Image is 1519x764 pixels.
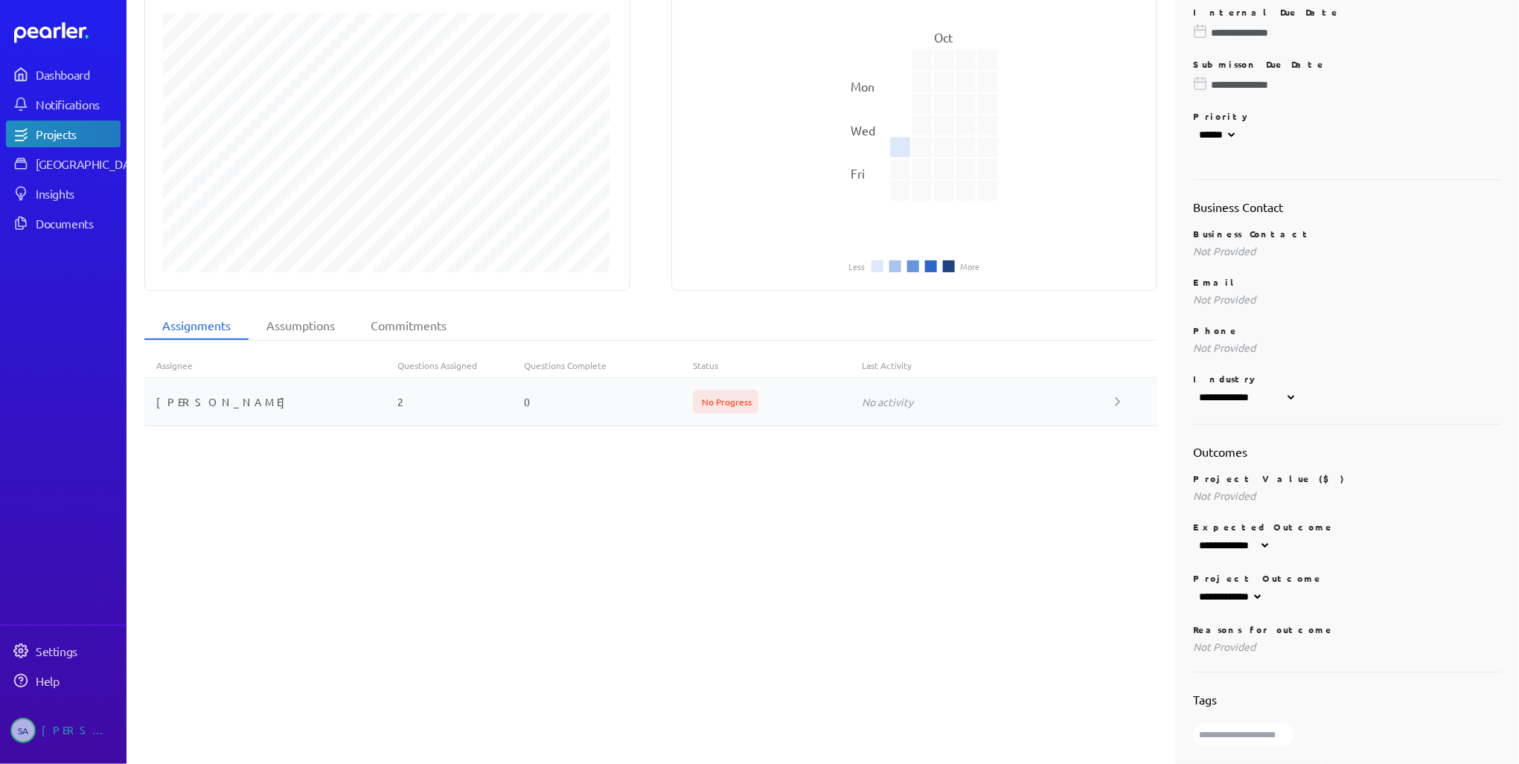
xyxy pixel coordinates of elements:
[524,394,693,409] div: 0
[1193,640,1256,653] span: Not Provided
[1193,341,1256,354] span: Not Provided
[36,673,119,688] div: Help
[36,186,119,201] div: Insights
[1193,324,1501,336] p: Phone
[6,150,121,177] a: [GEOGRAPHIC_DATA]
[6,667,121,694] a: Help
[1193,443,1501,460] h2: Outcomes
[249,312,353,340] li: Assumptions
[1193,292,1256,306] span: Not Provided
[397,359,524,371] div: Questions Assigned
[36,126,119,141] div: Projects
[397,394,524,409] div: 2
[144,312,249,340] li: Assignments
[1193,6,1501,18] p: Internal Due Date
[1193,198,1501,216] h2: Business Contact
[961,262,980,271] li: More
[1193,489,1256,502] span: Not Provided
[144,394,397,409] div: [PERSON_NAME]
[144,359,397,371] div: Assignee
[1193,521,1501,533] p: Expected Outcome
[934,30,953,45] text: Oct
[851,123,875,138] text: Wed
[6,638,121,664] a: Settings
[693,359,862,371] div: Status
[1193,77,1501,92] input: Please choose a due date
[851,167,865,182] text: Fri
[1193,58,1501,70] p: Submisson Due Date
[36,156,147,171] div: [GEOGRAPHIC_DATA]
[524,359,693,371] div: Questions Complete
[1193,25,1501,40] input: Please choose a due date
[6,180,121,207] a: Insights
[693,390,758,414] span: No Progress
[42,718,116,743] div: [PERSON_NAME]
[36,97,119,112] div: Notifications
[1193,472,1501,484] p: Project Value ($)
[6,210,121,237] a: Documents
[1193,723,1294,747] input: Type here to add tags
[862,359,1115,371] div: Last Activity
[6,61,121,88] a: Dashboard
[10,718,36,743] span: Steve Ackermann
[1193,276,1501,288] p: Email
[36,216,119,231] div: Documents
[1193,373,1501,385] p: Industry
[1193,244,1256,257] span: Not Provided
[849,262,866,271] li: Less
[1193,228,1501,240] p: Business Contact
[1193,110,1501,122] p: Priority
[1193,623,1501,635] p: Reasons for outcome
[14,22,121,43] a: Dashboard
[36,67,119,82] div: Dashboard
[6,121,121,147] a: Projects
[851,79,874,94] text: Mon
[36,643,119,658] div: Settings
[1193,690,1501,708] h2: Tags
[862,394,1115,409] div: No activity
[353,312,464,340] li: Commitments
[6,91,121,118] a: Notifications
[1193,572,1501,584] p: Project Outcome
[6,712,121,749] a: SA[PERSON_NAME]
